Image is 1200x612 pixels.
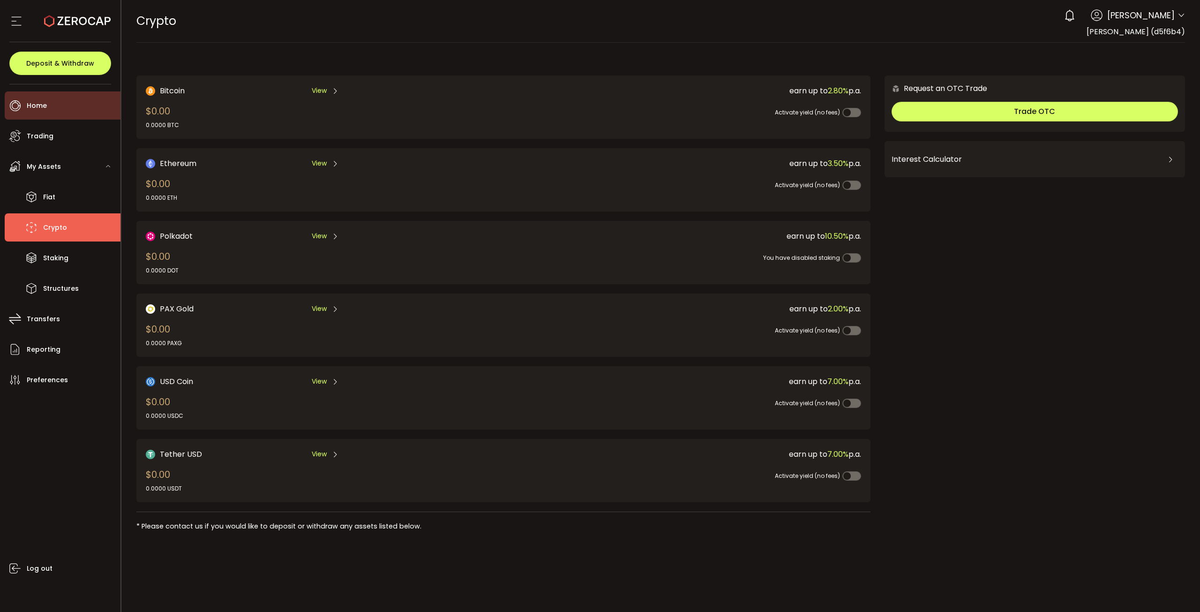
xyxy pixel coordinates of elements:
span: [PERSON_NAME] (d5f6b4) [1087,26,1185,37]
div: $0.00 [146,322,182,348]
span: Structures [43,282,79,295]
div: * Please contact us if you would like to deposit or withdraw any assets listed below. [136,521,870,531]
span: Trading [27,129,53,143]
div: 0.0000 USDC [146,412,183,420]
span: Activate yield (no fees) [775,181,840,189]
iframe: Chat Widget [1153,567,1200,612]
span: Bitcoin [160,85,185,97]
span: Trade OTC [1014,106,1055,117]
span: Activate yield (no fees) [775,108,840,116]
div: earn up to p.a. [486,448,861,460]
div: 0.0000 BTC [146,121,179,129]
span: Activate yield (no fees) [775,399,840,407]
span: Polkadot [160,230,193,242]
img: USD Coin [146,377,155,386]
div: 0.0000 ETH [146,194,177,202]
span: You have disabled staking [763,254,840,262]
span: 7.00% [827,376,848,387]
div: $0.00 [146,177,177,202]
div: earn up to p.a. [486,230,861,242]
span: View [312,159,327,168]
button: Trade OTC [892,102,1178,121]
span: View [312,86,327,96]
span: Ethereum [160,158,196,169]
span: Activate yield (no fees) [775,326,840,334]
span: Crypto [136,13,176,29]
span: View [312,304,327,314]
span: Tether USD [160,448,202,460]
span: 2.80% [828,85,848,96]
div: 0.0000 USDT [146,484,182,493]
div: Interest Calculator [892,148,1178,171]
span: 2.00% [828,303,848,314]
img: Ethereum [146,159,155,168]
span: View [312,377,327,386]
span: Home [27,99,47,113]
span: View [312,449,327,459]
div: $0.00 [146,395,183,420]
img: 6nGpN7MZ9FLuBP83NiajKbTRY4UzlzQtBKtCrLLspmCkSvCZHBKvY3NxgQaT5JnOQREvtQ257bXeeSTueZfAPizblJ+Fe8JwA... [892,84,900,93]
div: 0.0000 DOT [146,266,179,275]
span: Crypto [43,221,67,234]
img: PAX Gold [146,304,155,314]
button: Deposit & Withdraw [9,52,111,75]
div: earn up to p.a. [486,376,861,387]
img: Bitcoin [146,86,155,96]
img: DOT [146,232,155,241]
span: 3.50% [828,158,848,169]
span: View [312,231,327,241]
span: [PERSON_NAME] [1107,9,1175,22]
span: USD Coin [160,376,193,387]
div: $0.00 [146,104,179,129]
div: earn up to p.a. [486,158,861,169]
span: My Assets [27,160,61,174]
span: Transfers [27,312,60,326]
span: Fiat [43,190,55,204]
img: Tether USD [146,450,155,459]
span: Staking [43,251,68,265]
span: PAX Gold [160,303,194,315]
div: 0.0000 PAXG [146,339,182,348]
span: 10.50% [825,231,848,242]
div: $0.00 [146,249,179,275]
span: Deposit & Withdraw [26,60,94,67]
div: earn up to p.a. [486,303,861,315]
span: 7.00% [827,449,848,460]
span: Activate yield (no fees) [775,472,840,480]
span: Log out [27,562,52,575]
span: Preferences [27,373,68,387]
span: Reporting [27,343,60,356]
div: earn up to p.a. [486,85,861,97]
div: $0.00 [146,468,182,493]
div: Request an OTC Trade [885,83,987,94]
